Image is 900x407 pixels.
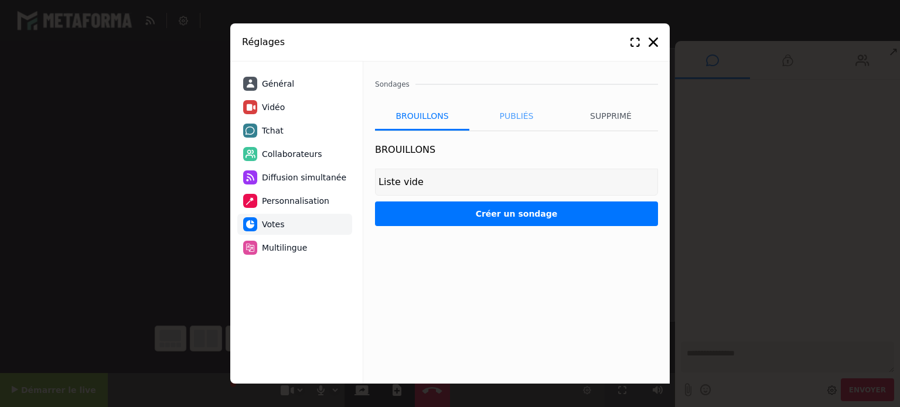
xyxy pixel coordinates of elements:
h4: Brouillons [375,143,658,157]
span: Collaborateurs [262,148,322,160]
li: Supprimé [564,101,658,131]
span: Multilingue [262,242,307,254]
h2: Réglages [242,35,622,49]
li: Liste vide [375,169,658,196]
h3: Sondages [375,79,658,90]
button: Créer un sondage [375,201,658,226]
li: Publiés [469,101,564,131]
span: Général [262,78,294,90]
span: Votes [262,218,284,231]
span: Personnalisation [262,195,329,207]
span: Vidéo [262,101,285,114]
span: Diffusion simultanée [262,172,346,184]
li: Brouillons [375,101,469,131]
i: Fermer [649,37,658,47]
span: Tchat [262,125,284,137]
i: ENLARGE [630,37,640,47]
